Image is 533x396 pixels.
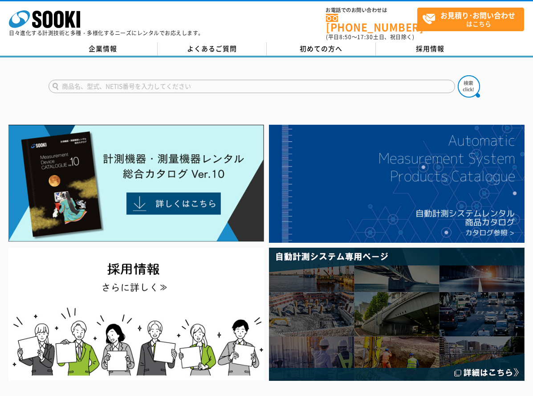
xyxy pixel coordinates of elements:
a: お見積り･お問い合わせはこちら [417,8,524,31]
input: 商品名、型式、NETIS番号を入力してください [49,80,455,93]
a: [PHONE_NUMBER] [326,14,417,32]
span: お電話でのお問い合わせは [326,8,417,13]
span: 8:50 [339,33,352,41]
span: はこちら [422,8,524,30]
img: SOOKI recruit [8,248,264,380]
img: 自動計測システムカタログ [269,125,524,243]
a: 企業情報 [49,42,158,56]
p: 日々進化する計測技術と多種・多様化するニーズにレンタルでお応えします。 [9,30,204,36]
img: btn_search.png [458,75,480,98]
a: よくあるご質問 [158,42,267,56]
span: 17:30 [357,33,373,41]
span: (平日 ～ 土日、祝日除く) [326,33,414,41]
a: 初めての方へ [267,42,376,56]
img: 自動計測システム専用ページ [269,248,524,380]
span: 初めての方へ [300,44,342,53]
a: 採用情報 [376,42,485,56]
strong: お見積り･お問い合わせ [440,10,515,20]
img: Catalog Ver10 [8,125,264,242]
